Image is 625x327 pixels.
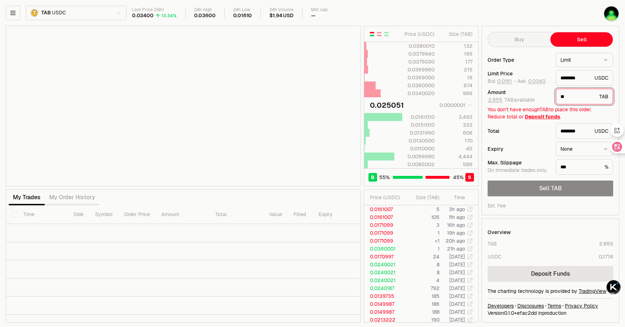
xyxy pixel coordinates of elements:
[406,245,440,253] td: 1
[406,316,440,324] td: 190
[403,113,434,121] div: 0.0161010
[488,97,535,103] span: TAB available
[161,13,177,19] div: 13.34%
[406,205,440,213] td: 5
[599,253,613,260] div: 0.1774
[525,113,560,120] a: Deposit funds
[449,253,465,260] time: [DATE]
[364,308,406,316] td: 0.0149987
[6,26,361,186] iframe: Financial Chart
[441,153,473,160] div: 4,444
[364,261,406,268] td: 0.0240021
[579,288,606,294] a: TradingView
[449,309,465,315] time: [DATE]
[453,174,464,181] span: 45 %
[364,284,406,292] td: 0.0240187
[403,90,434,97] div: 0.0340020
[364,253,406,261] td: 0.0170997
[556,53,613,67] button: Limit
[488,97,503,103] button: 2.655
[548,302,561,309] a: Terms
[441,145,473,152] div: 45
[441,31,473,38] div: Size ( TAB )
[376,31,382,37] button: Show Sell Orders Only
[269,13,293,19] div: $1.94 USD
[447,222,465,228] time: 16h ago
[403,153,434,160] div: 0.0099990
[406,308,440,316] td: 188
[194,7,216,13] div: 24h High
[132,13,154,19] div: 0.03400
[488,266,613,282] a: Deposit Funds
[441,129,473,136] div: 606
[194,13,216,19] div: 0.03600
[403,66,434,73] div: 0.0369960
[488,240,497,247] div: TAB
[497,78,512,84] button: 0.0161
[488,106,613,120] div: You don't have enough TAB to place this order. Reduce total or .
[441,66,473,73] div: 215
[403,145,434,152] div: 0.0110000
[406,237,440,245] td: <1
[406,292,440,300] td: 185
[313,205,361,224] th: Expiry
[311,7,328,13] div: Mkt cap
[370,100,404,110] div: 0.025051
[45,190,99,205] button: My Order History
[447,230,465,236] time: 19h ago
[403,74,434,81] div: 0.0369000
[449,206,465,212] time: 3h ago
[233,7,252,13] div: 24h Low
[517,302,544,309] a: Disclosures
[441,50,473,57] div: 195
[441,42,473,50] div: 132
[406,284,440,292] td: 792
[527,78,546,84] button: 0.0340
[371,174,375,181] span: B
[488,78,516,85] span: Bid -
[364,237,406,245] td: 0.0171099
[488,57,550,62] div: Order Type
[406,229,440,237] td: 1
[488,90,550,95] div: Amount
[364,292,406,300] td: 0.0139735
[406,276,440,284] td: 4
[517,310,537,316] span: efac2dd0295ed2ec84e5ddeec8015c6aa6dda30b
[565,302,598,309] a: Privacy Policy
[370,194,405,201] div: Price ( USDC )
[468,174,471,181] span: S
[41,10,51,16] span: TAB
[488,160,550,165] div: Max. Slippage
[517,78,546,85] span: Ask
[441,90,473,97] div: 966
[403,50,434,57] div: 0.0379940
[233,13,252,19] div: 0.01610
[406,221,440,229] td: 3
[403,137,434,144] div: 0.0130500
[364,229,406,237] td: 0.0171099
[403,31,434,38] div: Price ( USDC )
[488,288,613,295] div: The charting technology is provided by
[488,253,502,260] div: USDC
[449,261,465,268] time: [DATE]
[599,240,613,247] div: 2.655
[449,293,465,299] time: [DATE]
[364,221,406,229] td: 0.0171099
[9,190,45,205] button: My Trades
[403,42,434,50] div: 0.0380010
[488,71,550,76] div: Limit Price
[379,174,390,181] span: 55 %
[550,32,613,47] button: Sell
[449,269,465,276] time: [DATE]
[441,121,473,129] div: 333
[364,276,406,284] td: 0.0240021
[30,9,38,17] img: TAB.png
[488,167,550,174] div: On immediate trades only
[488,129,550,134] div: Total
[446,238,465,244] time: 20h ago
[488,32,550,47] button: Buy
[437,101,473,109] button: 0.0000001
[403,161,434,168] div: 0.0085002
[403,58,434,65] div: 0.0375030
[364,245,406,253] td: 0.0360001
